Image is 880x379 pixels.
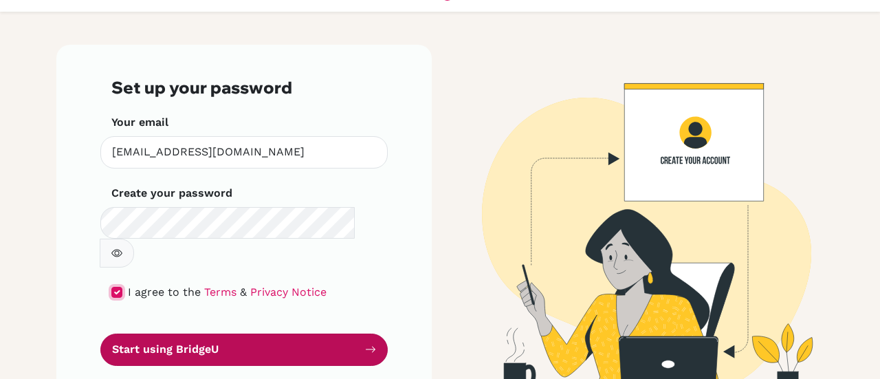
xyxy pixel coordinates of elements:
h3: Set up your password [111,78,377,98]
a: Terms [204,285,236,299]
span: I agree to the [128,285,201,299]
input: Insert your email* [100,136,388,169]
button: Start using BridgeU [100,334,388,366]
span: & [240,285,247,299]
a: Privacy Notice [250,285,327,299]
label: Your email [111,114,168,131]
label: Create your password [111,185,232,202]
